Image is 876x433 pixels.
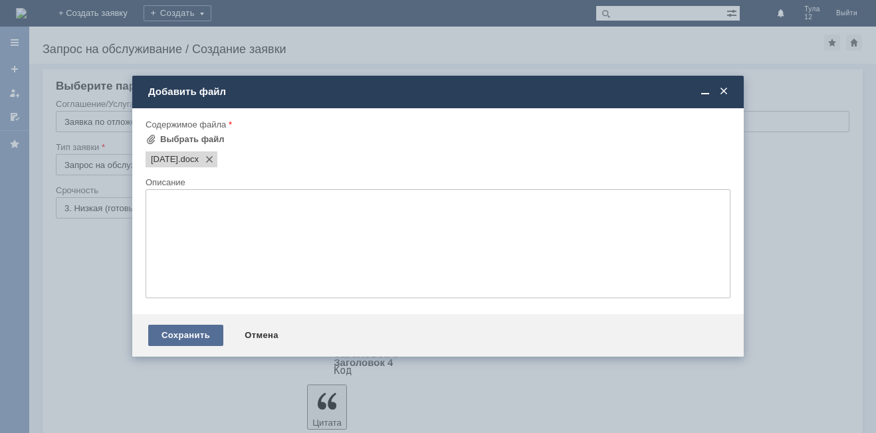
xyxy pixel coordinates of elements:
div: Описание [146,178,728,187]
span: 28.08.2025.docx [178,154,199,165]
span: 28.08.2025.docx [151,154,178,165]
span: Закрыть [717,86,730,98]
div: Добавить файл [148,86,730,98]
span: Свернуть (Ctrl + M) [699,86,712,98]
div: Содержимое файла [146,120,728,129]
div: УДАЛИТЕ ОТЛОЖЕННЫЕ ЧЕКИ ЗА [DATE]. [5,5,194,27]
div: Выбрать файл [160,134,225,145]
